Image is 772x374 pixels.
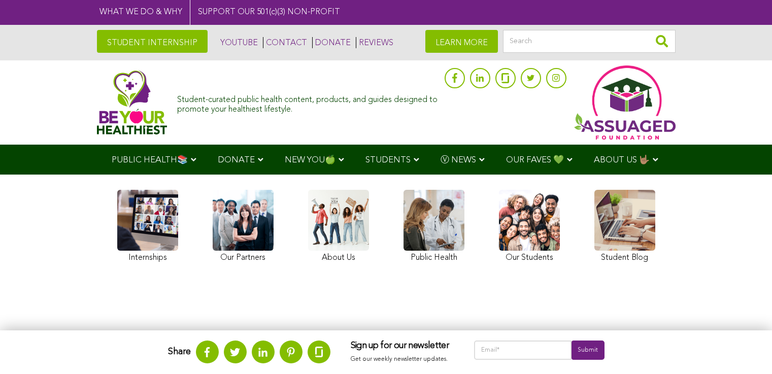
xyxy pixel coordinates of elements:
[177,90,439,115] div: Student-curated public health content, products, and guides designed to promote your healthiest l...
[594,156,650,164] span: ABOUT US 🤟🏽
[356,37,393,48] a: REVIEWS
[285,156,335,164] span: NEW YOU🍏
[425,30,498,53] a: LEARN MORE
[474,341,572,360] input: Email*
[351,354,454,365] p: Get our weekly newsletter updates.
[263,37,307,48] a: CONTACT
[441,156,476,164] span: Ⓥ NEWS
[315,347,323,357] img: glassdoor.svg
[721,325,772,374] iframe: Chat Widget
[572,341,604,360] input: Submit
[351,341,454,352] h3: Sign up for our newsletter
[501,73,509,83] img: glassdoor
[365,156,411,164] span: STUDENTS
[97,145,676,175] div: Navigation Menu
[168,347,191,356] strong: Share
[97,30,208,53] a: STUDENT INTERNSHIP
[506,156,564,164] span: OUR FAVES 💚
[218,37,258,48] a: YOUTUBE
[218,156,255,164] span: DONATE
[112,156,188,164] span: PUBLIC HEALTH📚
[503,30,676,53] input: Search
[574,65,676,140] img: Assuaged App
[312,37,351,48] a: DONATE
[97,70,167,134] img: Assuaged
